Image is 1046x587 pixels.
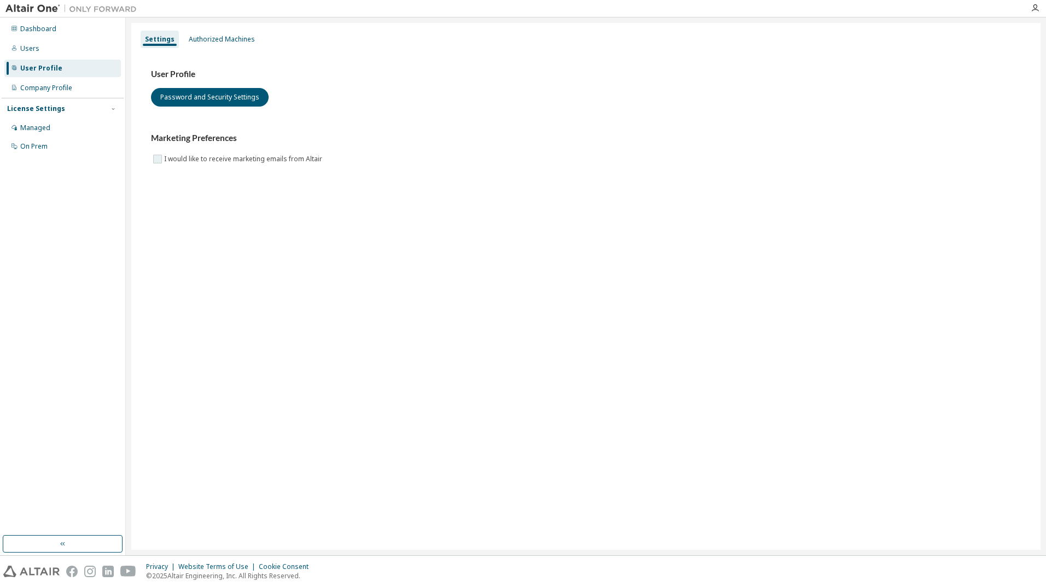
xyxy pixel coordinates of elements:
[5,3,142,14] img: Altair One
[178,562,259,571] div: Website Terms of Use
[151,133,1021,144] h3: Marketing Preferences
[145,35,175,44] div: Settings
[20,25,56,33] div: Dashboard
[3,566,60,577] img: altair_logo.svg
[259,562,315,571] div: Cookie Consent
[20,84,72,92] div: Company Profile
[20,44,39,53] div: Users
[189,35,255,44] div: Authorized Machines
[66,566,78,577] img: facebook.svg
[20,124,50,132] div: Managed
[146,562,178,571] div: Privacy
[20,142,48,151] div: On Prem
[146,571,315,580] p: © 2025 Altair Engineering, Inc. All Rights Reserved.
[102,566,114,577] img: linkedin.svg
[7,104,65,113] div: License Settings
[164,152,324,166] label: I would like to receive marketing emails from Altair
[151,88,269,107] button: Password and Security Settings
[151,69,1021,80] h3: User Profile
[84,566,96,577] img: instagram.svg
[20,64,62,73] div: User Profile
[120,566,136,577] img: youtube.svg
